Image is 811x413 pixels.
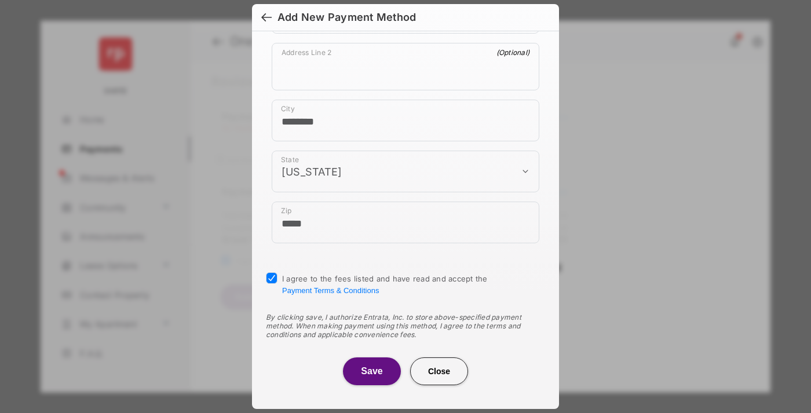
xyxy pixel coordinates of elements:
div: Add New Payment Method [277,11,416,24]
div: payment_method_screening[postal_addresses][locality] [272,100,539,141]
span: I agree to the fees listed and have read and accept the [282,274,488,295]
button: Save [343,357,401,385]
div: payment_method_screening[postal_addresses][administrativeArea] [272,151,539,192]
div: By clicking save, I authorize Entrata, Inc. to store above-specified payment method. When making ... [266,313,545,339]
button: I agree to the fees listed and have read and accept the [282,286,379,295]
div: payment_method_screening[postal_addresses][addressLine2] [272,43,539,90]
div: payment_method_screening[postal_addresses][postalCode] [272,202,539,243]
button: Close [410,357,468,385]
